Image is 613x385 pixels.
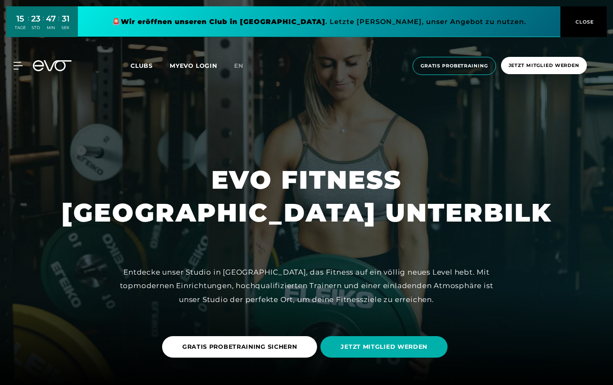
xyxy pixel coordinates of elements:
div: 23 [31,13,40,25]
div: 47 [46,13,56,25]
a: Gratis Probetraining [410,57,498,75]
a: MYEVO LOGIN [170,62,217,70]
div: : [43,13,44,36]
div: 15 [15,13,26,25]
div: Entdecke unser Studio in [GEOGRAPHIC_DATA], das Fitness auf ein völlig neues Level hebt. Mit topm... [117,265,496,306]
span: Clubs [131,62,153,70]
div: : [28,13,29,36]
div: 31 [61,13,69,25]
a: GRATIS PROBETRAINING SICHERN [162,330,321,364]
span: CLOSE [573,18,594,26]
span: GRATIS PROBETRAINING SICHERN [182,342,297,351]
a: en [234,61,253,71]
div: : [58,13,59,36]
a: Jetzt Mitglied werden [498,57,589,75]
span: en [234,62,243,70]
div: TAGE [15,25,26,31]
a: JETZT MITGLIED WERDEN [320,330,451,364]
span: Gratis Probetraining [421,62,488,70]
span: JETZT MITGLIED WERDEN [341,342,427,351]
span: Jetzt Mitglied werden [509,62,579,69]
h1: EVO FITNESS [GEOGRAPHIC_DATA] UNTERBILK [61,163,552,229]
button: CLOSE [560,6,607,37]
div: MIN [46,25,56,31]
div: SEK [61,25,69,31]
a: Clubs [131,61,170,70]
div: STD [31,25,40,31]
